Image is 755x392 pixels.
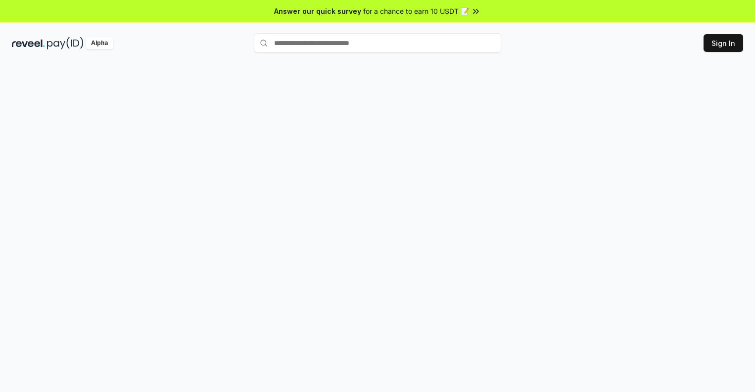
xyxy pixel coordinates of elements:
[12,37,45,49] img: reveel_dark
[47,37,84,49] img: pay_id
[363,6,469,16] span: for a chance to earn 10 USDT 📝
[86,37,113,49] div: Alpha
[274,6,361,16] span: Answer our quick survey
[704,34,743,52] button: Sign In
